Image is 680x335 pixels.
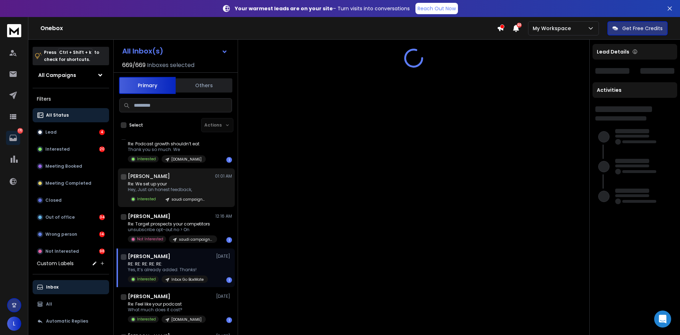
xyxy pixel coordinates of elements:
p: Lead [45,129,57,135]
button: Lead4 [33,125,109,139]
p: Interested [45,146,70,152]
h1: All Inbox(s) [122,48,163,55]
p: Automatic Replies [46,318,88,324]
p: Closed [45,197,62,203]
p: saudi campaign HealDNS [171,197,205,202]
h3: Custom Labels [37,260,74,267]
button: Out of office34 [33,210,109,224]
p: 01:01 AM [215,173,232,179]
div: 34 [99,214,105,220]
p: Thank you so much. We [128,147,206,152]
p: RE: RE: RE: RE: RE: [128,261,208,267]
button: Not Interested98 [33,244,109,258]
button: Meeting Completed [33,176,109,190]
img: logo [7,24,21,37]
p: Interested [137,196,156,202]
p: Press to check for shortcuts. [44,49,99,63]
div: Activities [593,82,677,98]
div: 1 [226,157,232,163]
button: Meeting Booked [33,159,109,173]
p: Re: Target prospects your competitors [128,221,213,227]
p: Get Free Credits [622,25,663,32]
p: Interested [137,317,156,322]
p: What much does it cost? [128,307,206,313]
div: 1 [226,237,232,243]
p: Interested [137,156,156,162]
button: Others [176,78,232,93]
span: 669 / 669 [122,61,146,69]
strong: Your warmest leads are on your site [235,5,333,12]
p: Re: We set up your [128,181,210,187]
p: unsubscribe opt-out no > On [128,227,213,233]
p: [DATE] [216,294,232,299]
p: Yes, It’s already added. Thanks! [128,267,208,273]
a: 170 [6,131,20,145]
div: 14 [99,231,105,237]
button: All [33,297,109,311]
button: All Status [33,108,109,122]
button: Primary [119,77,176,94]
button: All Campaigns [33,68,109,82]
button: Interested20 [33,142,109,156]
p: Lead Details [597,48,629,55]
div: 4 [99,129,105,135]
button: Wrong person14 [33,227,109,241]
p: Re: Feel like your podcast [128,301,206,307]
p: Not Interested [45,249,79,254]
p: Hey, Just an honest feedback, [128,187,210,192]
p: Wrong person [45,231,77,237]
span: 50 [517,23,522,28]
button: All Inbox(s) [117,44,233,58]
div: 1 [226,317,232,323]
button: L [7,317,21,331]
p: 170 [17,128,23,134]
button: Automatic Replies [33,314,109,328]
div: 98 [99,249,105,254]
button: Get Free Credits [607,21,668,35]
p: Inbox Go BoxMate [171,277,204,282]
p: Interested [137,277,156,282]
p: [DATE] [216,253,232,259]
label: Select [129,122,143,128]
p: Re: Podcast growth shouldn’t eat [128,141,206,147]
button: Inbox [33,280,109,294]
p: Inbox [46,284,58,290]
p: Meeting Booked [45,163,82,169]
p: – Turn visits into conversations [235,5,410,12]
div: 1 [226,277,232,283]
div: Open Intercom Messenger [654,311,671,328]
h1: [PERSON_NAME] [128,293,170,300]
p: Reach Out Now [418,5,456,12]
p: All Status [46,112,69,118]
p: [DOMAIN_NAME] [171,157,202,162]
h3: Filters [33,94,109,104]
button: Closed [33,193,109,207]
p: My Workspace [533,25,574,32]
h1: Onebox [40,24,497,33]
h3: Inboxes selected [147,61,194,69]
p: Meeting Completed [45,180,91,186]
p: 12:16 AM [215,213,232,219]
h1: [PERSON_NAME] [128,213,170,220]
h1: All Campaigns [38,72,76,79]
h1: [PERSON_NAME] [128,173,170,180]
span: Ctrl + Shift + k [58,48,92,56]
a: Reach Out Now [415,3,458,14]
p: All [46,301,52,307]
p: Not Interested [137,236,163,242]
p: Out of office [45,214,75,220]
h1: [PERSON_NAME] [128,253,170,260]
p: [DOMAIN_NAME] [171,317,202,322]
div: 20 [99,146,105,152]
p: saudi campaign HealDNS [179,237,213,242]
